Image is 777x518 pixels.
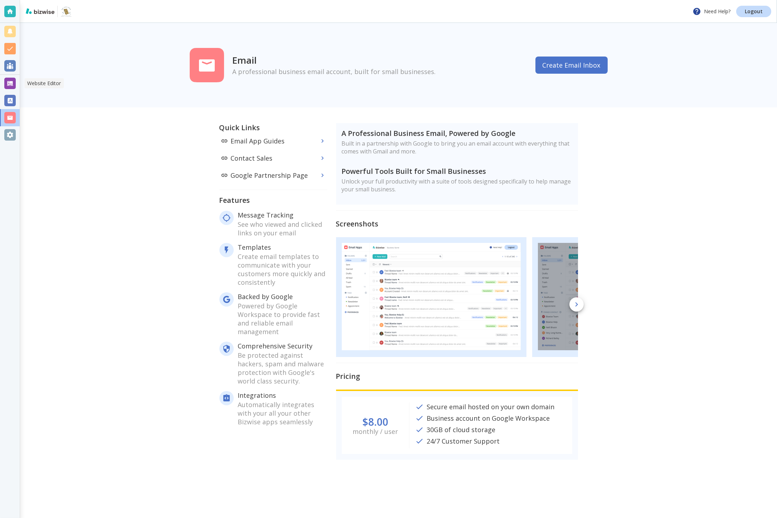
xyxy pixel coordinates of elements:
p: Create email templates to communicate with your customers more quickly and consistently [238,252,326,287]
a: Logout [736,6,771,17]
p: Backed by Google [238,292,326,301]
p: Unlock your full productivity with a suite of tools designed specifically to help manage your sma... [342,177,572,193]
img: bizwise [26,8,54,14]
p: See who viewed and clicked links on your email [238,220,326,237]
p: Website Editor [27,80,61,87]
img: EmailLandingScreenshot1.png [342,243,521,350]
h5: Pricing [336,372,578,381]
p: Integrations [238,391,326,400]
p: Be protected against hackers, spam and malware protection with Google's world class security. [238,351,326,385]
h5: Quick Links [219,123,327,132]
img: EmailLandingScreenshot5.png [538,243,717,350]
img: icon [190,48,224,82]
p: Built in a partnership with Google to bring you an email account with everything that comes with ... [342,140,572,155]
h5: Features [219,196,327,205]
h5: Powerful Tools Built for Small Businesses [342,167,572,176]
p: Contact Sales [221,154,326,162]
p: Google Partnership Page [221,171,326,180]
p: 24/7 Customer Support [415,437,566,445]
img: Nic Nac Nook [60,6,72,17]
h5: Screenshots [336,219,578,229]
h1: $8.00 [363,416,388,428]
p: A professional business email account, built for small businesses. [233,67,436,76]
p: Business account on Google Workspace [415,414,566,422]
p: 30GB of cloud storage [415,425,566,434]
h2: Email [233,54,436,66]
p: Powered by Google Workspace to provide fast and reliable email management [238,302,326,336]
p: Automatically integrates with your all your other Bizwise apps seamlessly [238,400,326,426]
p: Templates [238,243,326,251]
h5: A Professional Business Email, Powered by Google [342,129,572,138]
button: Create Email Inbox [535,57,608,74]
p: Secure email hosted on your own domain [415,402,566,411]
p: Email App Guides [221,137,326,145]
h6: monthly / user [353,428,398,435]
p: Message Tracking [238,211,326,219]
p: Comprehensive Security [238,342,326,350]
p: Need Help? [693,7,730,16]
p: Logout [745,9,763,14]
